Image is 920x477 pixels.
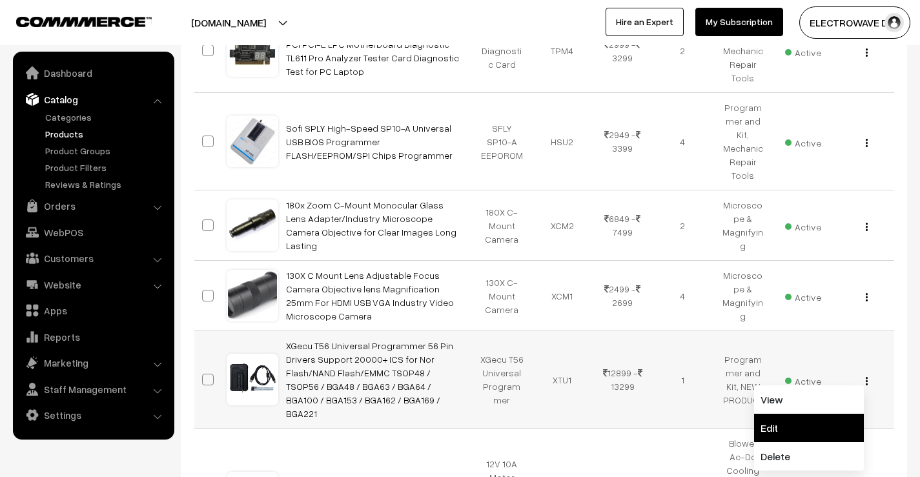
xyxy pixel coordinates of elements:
td: 2999 - 3299 [592,9,652,93]
td: 6849 - 7499 [592,190,652,261]
a: Marketing [16,351,170,374]
td: TPM4 [532,9,592,93]
td: Microscope & Magnifying [713,261,773,331]
button: [DOMAIN_NAME] [146,6,311,39]
td: Microscope & Magnifying [713,190,773,261]
td: Debug Card, Mechanic Repair Tools [713,9,773,93]
td: 180X C-Mount Camera [472,190,532,261]
td: 2499 - 2699 [592,261,652,331]
td: XGecu T56 Universal Programmer [472,331,532,429]
a: Settings [16,403,170,427]
a: Catalog [16,88,170,111]
td: 2 [653,9,713,93]
a: 180x Zoom C-Mount Monocular Glass Lens Adapter/Industry Microscope Camera Objective for Clear Ima... [286,199,456,251]
img: user [884,13,904,32]
td: XCM1 [532,261,592,331]
a: Edit [754,414,864,442]
a: Reports [16,325,170,349]
button: ELECTROWAVE DE… [799,6,910,39]
span: Active [785,133,821,150]
td: Programmer and Kit, Mechanic Repair Tools [713,93,773,190]
a: Staff Management [16,378,170,401]
a: Dashboard [16,61,170,85]
a: Product Filters [42,161,170,174]
a: 130X C Mount Lens Adjustable Focus Camera Objective lens Magnification 25mm For HDMI USB VGA Indu... [286,270,454,321]
span: Active [785,43,821,59]
td: HSU2 [532,93,592,190]
img: Menu [866,293,868,301]
a: Customers [16,247,170,270]
a: Categories [42,110,170,124]
a: My Subscription [695,8,783,36]
a: WebPOS [16,221,170,244]
img: COMMMERCE [16,17,152,26]
span: Active [785,287,821,304]
td: 2 [653,190,713,261]
a: Orders [16,194,170,218]
img: Menu [866,139,868,147]
a: Hire an Expert [606,8,684,36]
a: View [754,385,864,414]
a: Products [42,127,170,141]
a: Sofi SPLY High-Speed SP10-A Universal USB BIOS Programmer FLASH/EEPROM/SPI Chips Programmer [286,123,453,161]
img: Menu [866,223,868,231]
a: Product Groups [42,144,170,157]
a: Reviews & Ratings [42,178,170,191]
img: Menu [866,377,868,385]
span: Active [785,217,821,234]
td: SFLY SP10-A EEPOROM [472,93,532,190]
a: Website [16,273,170,296]
td: XCM2 [532,190,592,261]
td: 2949 - 3399 [592,93,652,190]
td: 130X C-Mount Camera [472,261,532,331]
a: Delete [754,442,864,471]
td: 12899 - 13299 [592,331,652,429]
td: TL611-PRO Diagnostic Card [472,9,532,93]
span: Active [785,371,821,388]
td: 4 [653,261,713,331]
a: XGecu T56 Universal Programmer 56 Pin Drivers Support 20000+ ICS for Nor Flash/NAND Flash/EMMC TS... [286,340,453,419]
a: TL611 Pro Multifunction LPC-DEBUG Card PCI PCI-E LPC Motherboard Diagnostic TL611 Pro Analyzer Te... [286,25,459,77]
a: Apps [16,299,170,322]
img: Menu [866,48,868,57]
td: XTU1 [532,331,592,429]
td: 1 [653,331,713,429]
a: COMMMERCE [16,13,129,28]
td: Programmer and Kit, NEW PRODUCT [713,331,773,429]
td: 4 [653,93,713,190]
